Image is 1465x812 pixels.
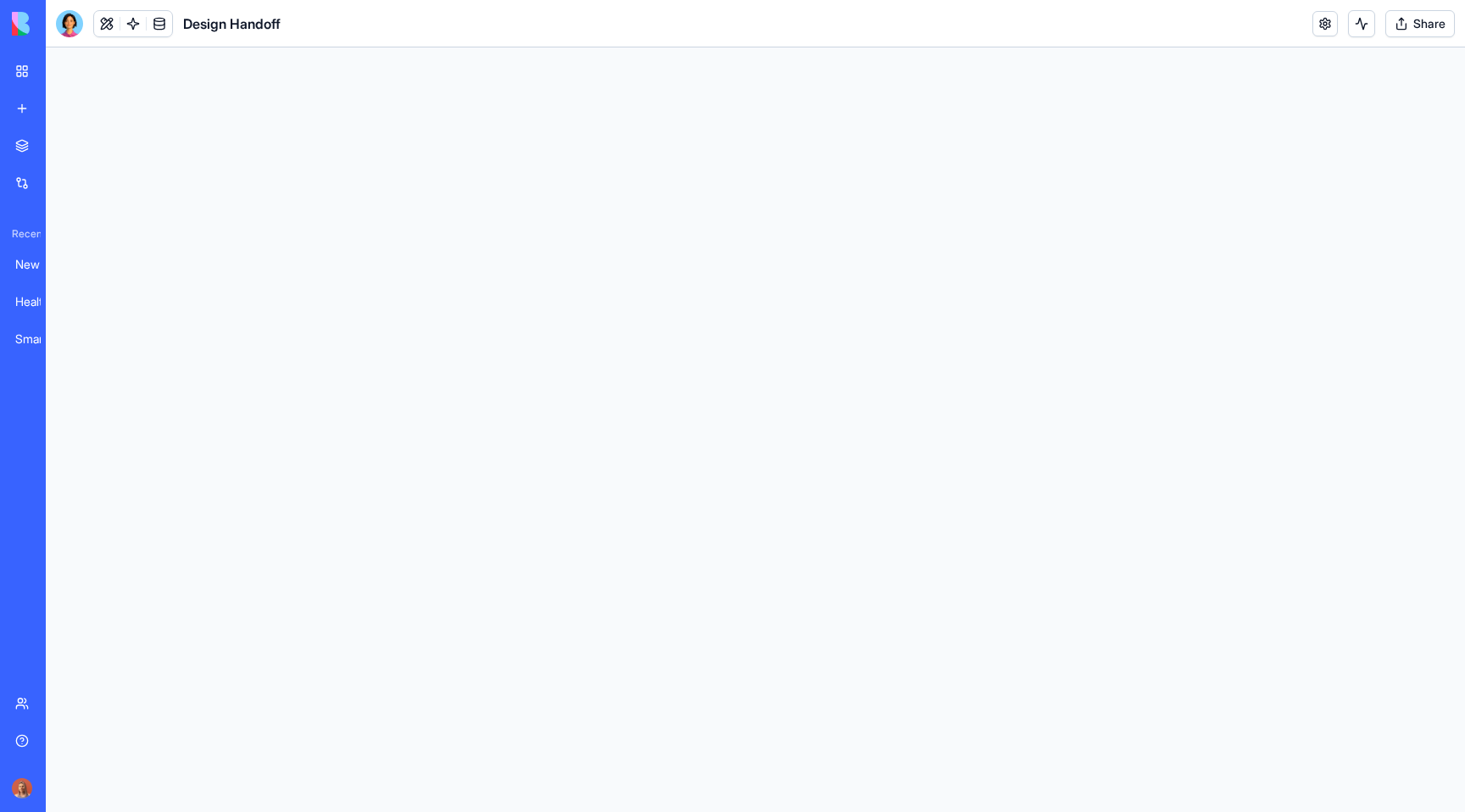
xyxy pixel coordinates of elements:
a: HealthVault [5,285,73,319]
div: New App [15,256,63,273]
img: Marina_gj5dtt.jpg [12,778,32,798]
img: logo [12,12,117,36]
a: New App [5,247,73,281]
div: HealthVault [15,293,63,310]
span: Recent [5,227,41,241]
a: Smart TODO List [5,322,73,356]
h1: Design Handoff [183,14,281,34]
div: Smart TODO List [15,331,63,348]
button: Share [1385,10,1455,37]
